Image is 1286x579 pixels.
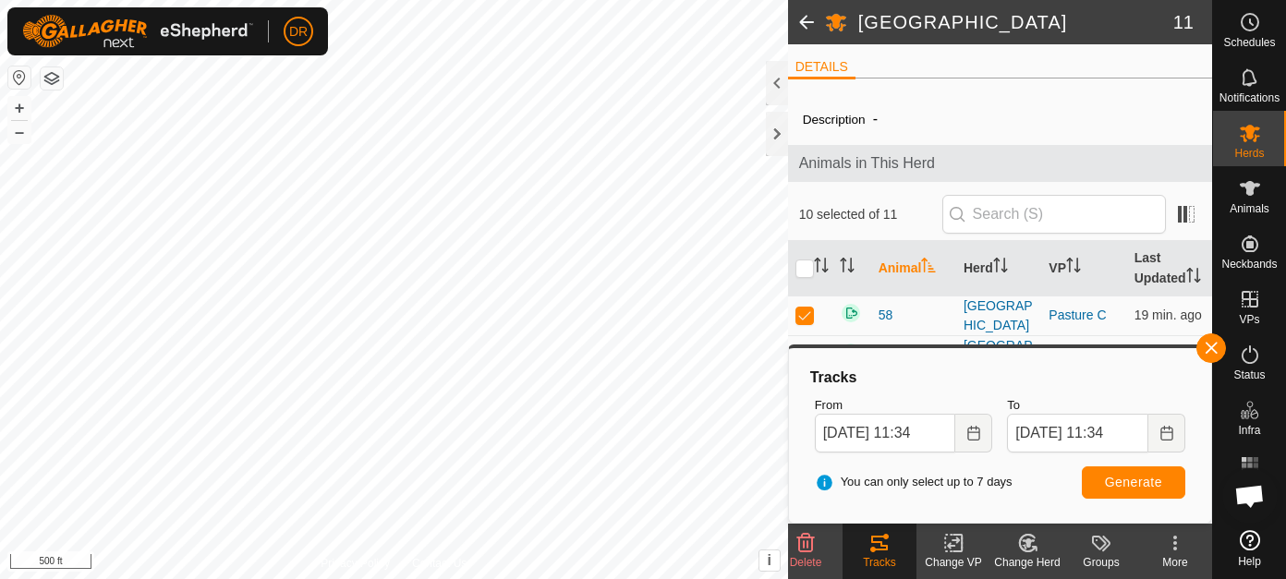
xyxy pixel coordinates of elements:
[1041,241,1126,296] th: VP
[799,152,1201,175] span: Animals in This Herd
[879,306,893,325] span: 58
[1148,414,1185,452] button: Choose Date
[1105,475,1162,489] span: Generate
[921,260,936,275] p-sorticon: Activate to sort
[815,396,993,415] label: From
[871,241,956,296] th: Animal
[799,205,942,224] span: 10 selected of 11
[41,67,63,90] button: Map Layers
[8,121,30,143] button: –
[916,554,990,571] div: Change VP
[840,342,862,364] img: returning on
[840,302,862,324] img: returning on
[8,97,30,119] button: +
[993,260,1008,275] p-sorticon: Activate to sort
[1230,203,1269,214] span: Animals
[1239,314,1259,325] span: VPs
[814,260,829,275] p-sorticon: Activate to sort
[1064,554,1138,571] div: Groups
[1066,260,1081,275] p-sorticon: Activate to sort
[1238,556,1261,567] span: Help
[990,554,1064,571] div: Change Herd
[790,556,822,569] span: Delete
[964,296,1034,335] div: [GEOGRAPHIC_DATA]
[964,336,1034,375] div: [GEOGRAPHIC_DATA]
[956,241,1041,296] th: Herd
[840,260,855,275] p-sorticon: Activate to sort
[807,367,1193,389] div: Tracks
[843,554,916,571] div: Tracks
[1223,37,1275,48] span: Schedules
[1049,308,1106,322] a: Pasture C
[1222,468,1278,524] div: Open chat
[1138,554,1212,571] div: More
[22,15,253,48] img: Gallagher Logo
[759,550,780,571] button: i
[1233,369,1265,380] span: Status
[412,555,467,572] a: Contact Us
[1186,271,1201,285] p-sorticon: Activate to sort
[803,113,866,127] label: Description
[289,22,308,42] span: DR
[1134,308,1202,322] span: Oct 14, 2025, 12:43 PM
[942,195,1166,234] input: Search (S)
[866,103,885,134] span: -
[1007,396,1185,415] label: To
[1221,259,1277,270] span: Neckbands
[321,555,390,572] a: Privacy Policy
[1082,466,1185,499] button: Generate
[788,57,855,79] li: DETAILS
[858,11,1173,33] h2: [GEOGRAPHIC_DATA]
[1238,425,1260,436] span: Infra
[1234,148,1264,159] span: Herds
[8,66,30,89] button: Reset Map
[1213,523,1286,574] a: Help
[955,414,992,452] button: Choose Date
[767,552,770,568] span: i
[815,473,1013,491] span: You can only select up to 7 days
[1173,8,1194,36] span: 11
[1219,92,1280,103] span: Notifications
[1127,241,1212,296] th: Last Updated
